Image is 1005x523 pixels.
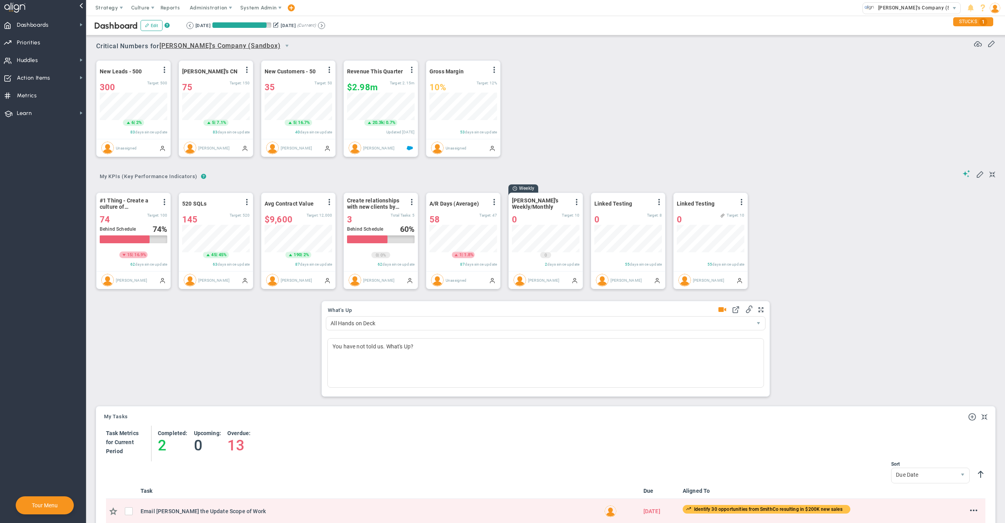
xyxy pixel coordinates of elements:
[100,82,115,92] span: 300
[182,68,238,75] span: [PERSON_NAME]'s CN
[431,274,444,286] img: Unassigned
[363,278,395,282] span: [PERSON_NAME]
[100,215,110,224] span: 74
[547,262,579,266] span: days since update
[490,81,497,85] span: 12%
[324,145,331,151] span: Manually Updated
[230,81,241,85] span: Target:
[130,262,135,266] span: 62
[465,262,497,266] span: days since update
[373,120,384,126] span: 20.3k
[349,274,361,286] img: James Miller
[196,22,210,29] div: [DATE]
[184,142,196,154] img: Katie Williams
[489,145,495,151] span: Manually Updated
[640,483,680,499] th: Due
[106,448,123,454] span: Period
[106,439,134,445] span: for Current
[625,262,630,266] span: 55
[643,508,660,514] span: [DATE]
[677,215,682,224] span: 0
[17,87,37,104] span: Metrics
[347,226,383,232] span: Behind Schedule
[303,252,309,257] span: 2%
[240,5,277,11] span: System Admin
[159,41,280,51] span: [PERSON_NAME]'s Company (Sandbox)
[182,82,192,92] span: 75
[293,120,296,126] span: 5
[402,81,415,85] span: 2,154,350
[594,215,599,224] span: 0
[182,215,197,224] span: 145
[214,120,216,125] span: |
[647,213,659,217] span: Target:
[429,215,440,224] span: 58
[212,22,271,28] div: Period Progress: 92% Day 84 of 91 with 7 remaining.
[949,3,960,14] span: select
[562,213,574,217] span: Target:
[186,22,194,29] button: Go to previous period
[159,277,166,283] span: Manually Updated
[477,81,488,85] span: Target:
[137,483,601,499] th: Task
[489,277,495,283] span: Manually Updated
[300,130,332,134] span: days since update
[677,200,714,207] span: Linked Testing
[465,130,497,134] span: days since update
[153,225,168,233] div: %
[190,5,227,11] span: Administration
[242,277,248,283] span: Manually Updated
[147,81,159,85] span: Target:
[265,82,275,92] span: 35
[281,146,312,150] span: [PERSON_NAME]
[100,197,157,210] span: #1 Thing - Create a culture of Transparency resulting in an eNPS score increase of 10
[363,146,395,150] span: [PERSON_NAME]
[752,317,765,330] span: select
[298,120,310,125] span: 16.7%
[101,274,114,286] img: Mark Collins
[382,262,415,266] span: days since update
[575,213,579,217] span: 10
[160,81,167,85] span: 500
[390,81,402,85] span: Target:
[630,262,662,266] span: days since update
[281,278,312,282] span: [PERSON_NAME]
[892,468,956,481] span: Due Date
[431,142,444,154] img: Unassigned
[194,430,221,437] h4: Upcoming:
[300,262,332,266] span: days since update
[459,252,462,258] span: 1
[219,252,227,257] span: 45%
[216,252,217,257] span: |
[953,17,993,26] div: STUCKS
[386,130,415,134] span: Updated [DATE]
[347,68,403,75] span: Revenue This Quarter
[132,120,134,126] span: 6
[376,252,378,259] span: 0
[707,262,712,266] span: 55
[242,145,248,151] span: Manually Updated
[324,277,331,283] span: Manually Updated
[327,338,764,388] div: You have not told us. What's Up?
[604,505,617,518] img: Created By: Alex Abramson
[106,430,139,437] h4: Task Metrics
[131,5,150,11] span: Culture
[400,225,415,233] div: %
[227,430,250,437] h4: Overdue:
[227,437,250,454] h4: 13
[596,274,608,286] img: Alex Abramson
[528,278,559,282] span: [PERSON_NAME]
[400,224,409,234] span: 60
[594,200,632,207] span: Linked Testing
[95,5,118,11] span: Strategy
[446,146,467,150] span: Unassigned
[610,278,642,282] span: [PERSON_NAME]
[462,252,463,257] span: |
[159,145,166,151] span: Manually Updated
[96,170,201,184] button: My KPIs (Key Performance Indicators)
[141,20,163,31] button: Edit
[380,253,386,258] span: 0%
[479,213,491,217] span: Target:
[654,277,660,283] span: Manually Updated
[572,277,578,283] span: Manually Updated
